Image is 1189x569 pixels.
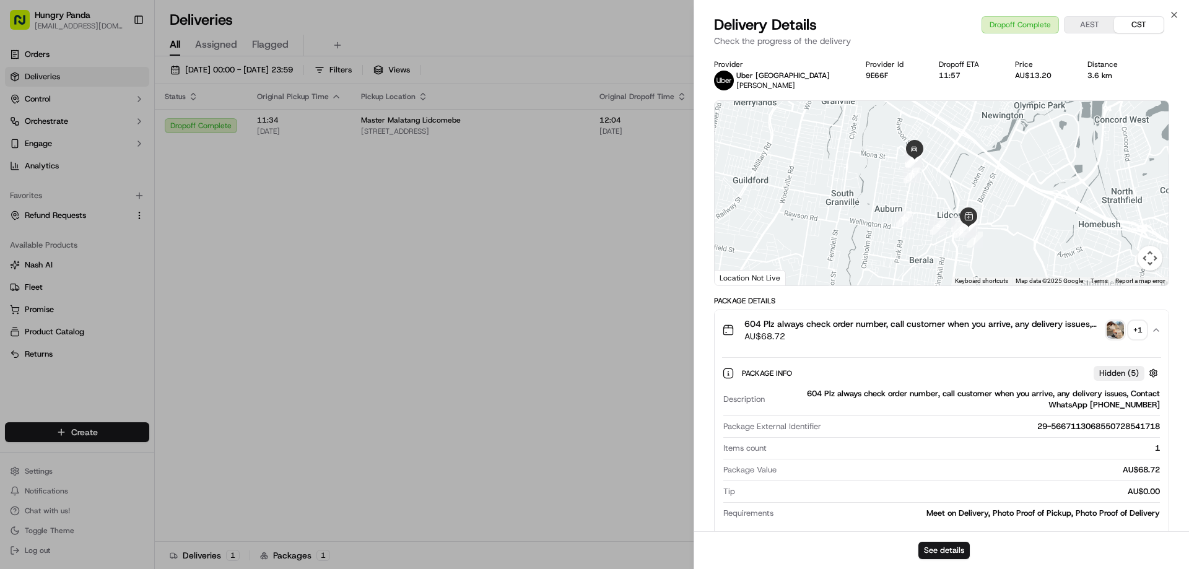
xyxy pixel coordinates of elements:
[12,214,32,233] img: Asif Zaman Khan
[715,310,1169,350] button: 604 Plz always check order number, call customer when you arrive, any delivery issues, Contact Wh...
[740,486,1160,497] div: AU$0.00
[211,122,225,137] button: Start new chat
[12,50,225,69] p: Welcome 👋
[772,443,1160,454] div: 1
[866,71,888,80] button: 9E66F
[1115,277,1165,284] a: Report a map error
[1065,17,1114,33] button: AEST
[723,394,765,405] span: Description
[742,368,795,378] span: Package Info
[100,272,204,294] a: 💻API Documentation
[12,278,22,288] div: 📗
[866,59,920,69] div: Provider Id
[736,71,830,80] p: Uber [GEOGRAPHIC_DATA]
[723,508,773,519] span: Requirements
[1129,321,1146,339] div: + 1
[1107,321,1146,339] button: photo_proof_of_pickup image+1
[1094,365,1161,381] button: Hidden (5)
[744,330,1102,342] span: AU$68.72
[25,277,95,289] span: Knowledge Base
[38,225,100,235] span: [PERSON_NAME]
[7,272,100,294] a: 📗Knowledge Base
[1138,246,1162,271] button: Map camera controls
[123,307,150,316] span: Pylon
[723,464,777,476] span: Package Value
[714,71,734,90] img: uber-new-logo.jpeg
[12,118,35,141] img: 1736555255976-a54dd68f-1ca7-489b-9aae-adbdc363a1c4
[918,542,970,559] button: See details
[12,161,83,171] div: Past conversations
[714,15,817,35] span: Delivery Details
[1015,71,1068,80] div: AU$13.20
[1107,321,1124,339] img: photo_proof_of_pickup image
[103,225,107,235] span: •
[723,421,821,432] span: Package External Identifier
[744,318,1102,330] span: 604 Plz always check order number, call customer when you arrive, any delivery issues, Contact Wh...
[1091,277,1108,284] a: Terms (opens in new tab)
[930,219,946,235] div: 9
[12,12,37,37] img: Nash
[1114,17,1164,33] button: CST
[715,350,1169,541] div: 604 Plz always check order number, call customer when you arrive, any delivery issues, Contact Wh...
[778,508,1160,519] div: Meet on Delivery, Photo Proof of Pickup, Photo Proof of Delivery
[56,131,170,141] div: We're available if you need us!
[723,443,767,454] span: Items count
[960,220,976,236] div: 6
[715,270,786,285] div: Location Not Live
[110,225,139,235] span: 8月27日
[117,277,199,289] span: API Documentation
[714,35,1169,47] p: Check the progress of the delivery
[904,167,920,183] div: 11
[826,421,1160,432] div: 29-5667113068550728541718
[1087,59,1134,69] div: Distance
[48,192,77,202] span: 9月17日
[939,71,995,80] div: 11:57
[782,464,1160,476] div: AU$68.72
[896,211,912,227] div: 10
[32,80,223,93] input: Got a question? Start typing here...
[955,277,1008,285] button: Keyboard shortcuts
[1087,71,1134,80] div: 3.6 km
[953,222,969,238] div: 8
[26,118,48,141] img: 8016278978528_b943e370aa5ada12b00a_72.png
[1099,368,1139,379] span: Hidden ( 5 )
[714,59,846,69] div: Provider
[906,152,922,168] div: 14
[56,118,203,131] div: Start new chat
[25,226,35,236] img: 1736555255976-a54dd68f-1ca7-489b-9aae-adbdc363a1c4
[192,159,225,173] button: See all
[770,388,1160,410] div: 604 Plz always check order number, call customer when you arrive, any delivery issues, Contact Wh...
[718,269,759,285] a: Open this area in Google Maps (opens a new window)
[723,486,735,497] span: Tip
[939,59,995,69] div: Dropoff ETA
[41,192,45,202] span: •
[1015,59,1068,69] div: Price
[951,216,967,232] div: 7
[1016,277,1083,284] span: Map data ©2025 Google
[105,278,115,288] div: 💻
[87,306,150,316] a: Powered byPylon
[718,269,759,285] img: Google
[967,232,983,248] div: 1
[714,296,1169,306] div: Package Details
[736,80,795,90] span: [PERSON_NAME]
